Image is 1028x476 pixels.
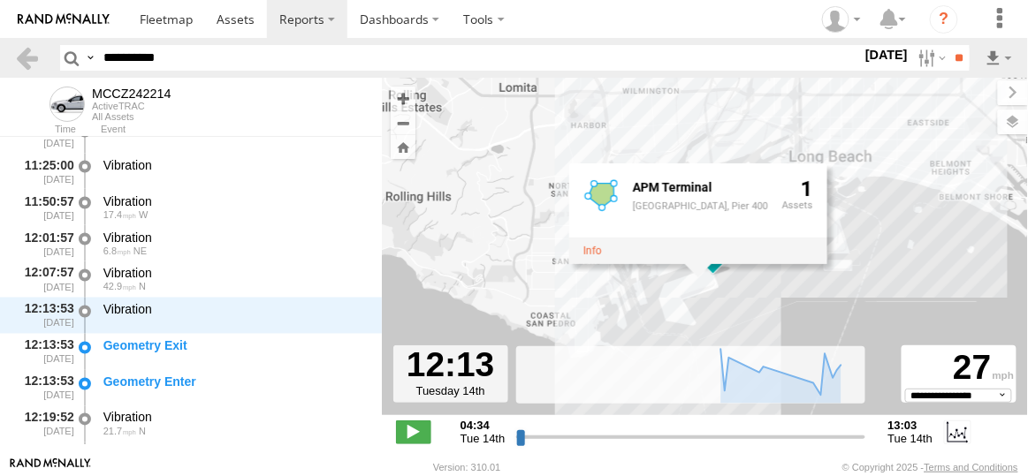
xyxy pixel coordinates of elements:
[103,427,136,437] span: 21.7
[930,5,958,34] i: ?
[139,282,146,292] span: Heading: 342
[888,432,933,445] span: Tue 14th Oct 2025
[888,419,933,432] strong: 13:03
[842,462,1018,472] div: © Copyright 2025 -
[984,45,1014,71] label: Export results as...
[391,135,415,159] button: Zoom Home
[14,227,76,260] div: 12:01:57 [DATE]
[101,125,382,134] div: Event
[103,246,131,256] span: 6.8
[632,180,767,193] div: Fence Name - APM Terminal
[14,372,76,404] div: 12:13:53 [DATE]
[14,125,76,134] div: Time
[103,410,365,426] div: Vibration
[14,45,40,71] a: Back to previous Page
[103,374,365,390] div: Geometry Enter
[103,266,365,282] div: Vibration
[391,110,415,135] button: Zoom out
[461,419,506,432] strong: 04:34
[92,111,171,122] div: All Assets
[461,432,506,445] span: Tue 14th Oct 2025
[103,209,136,220] span: 17.4
[14,155,76,188] div: 11:25:00 [DATE]
[92,101,171,111] div: ActiveTRAC
[14,408,76,441] div: 12:19:52 [DATE]
[139,427,146,437] span: Heading: 343
[14,336,76,368] div: 12:13:53 [DATE]
[816,6,867,33] div: Zulema McIntosch
[925,462,1018,472] a: Terms and Conditions
[14,299,76,332] div: 12:13:53 [DATE]
[133,246,147,256] span: Heading: 64
[583,244,601,256] a: View fence details
[139,209,148,220] span: Heading: 250
[10,458,91,476] a: Visit our Website
[92,87,171,101] div: MCCZ242214 - View Asset History
[904,348,1014,389] div: 27
[103,282,136,292] span: 42.9
[632,201,767,212] div: [GEOGRAPHIC_DATA], Pier 400
[14,191,76,223] div: 11:50:57 [DATE]
[911,45,949,71] label: Search Filter Options
[103,157,365,173] div: Vibration
[103,338,365,354] div: Geometry Exit
[391,87,415,110] button: Zoom in
[14,263,76,296] div: 12:07:57 [DATE]
[396,420,431,443] label: Play/Stop
[103,230,365,246] div: Vibration
[83,45,97,71] label: Search Query
[103,193,365,209] div: Vibration
[18,13,110,26] img: rand-logo.svg
[103,302,365,318] div: Vibration
[781,177,812,233] div: 1
[433,462,500,472] div: Version: 310.01
[862,45,911,64] label: [DATE]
